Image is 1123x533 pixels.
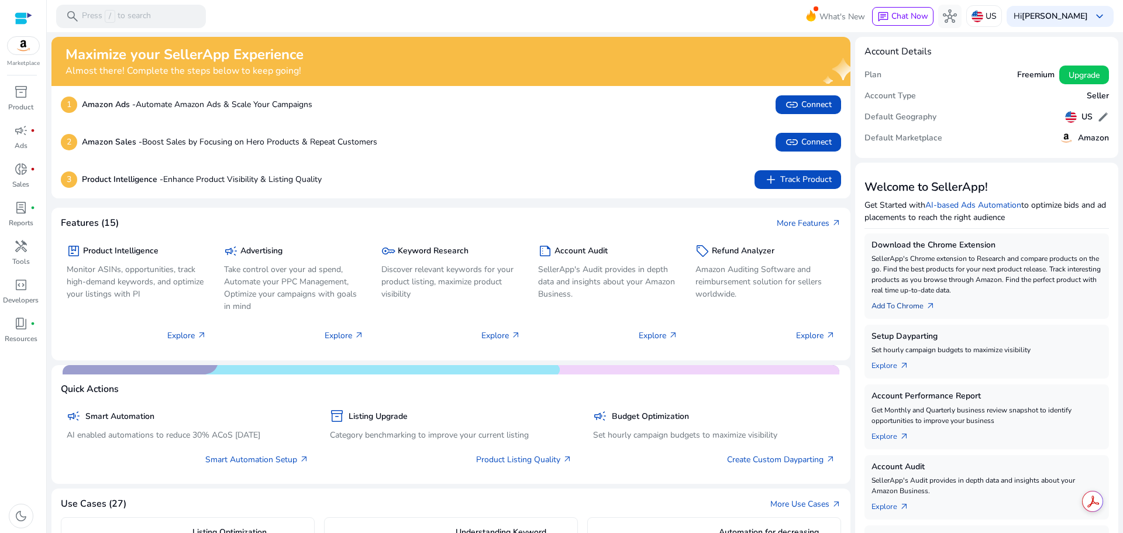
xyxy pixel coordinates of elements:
[764,173,832,187] span: Track Product
[755,170,841,189] button: addTrack Product
[612,412,689,422] h5: Budget Optimization
[864,46,932,57] h4: Account Details
[67,409,81,423] span: campaign
[776,133,841,152] button: linkConnect
[826,455,835,464] span: arrow_outward
[398,246,469,256] h5: Keyword Research
[1014,12,1088,20] p: Hi
[82,10,151,23] p: Press to search
[777,217,841,229] a: More Featuresarrow_outward
[871,240,1102,250] h5: Download the Chrome Extension
[14,278,28,292] span: code_blocks
[197,331,206,340] span: arrow_outward
[871,405,1102,426] p: Get Monthly and Quarterly business review snapshot to identify opportunities to improve your busi...
[938,5,962,28] button: hub
[511,331,521,340] span: arrow_outward
[1078,133,1109,143] h5: Amazon
[66,46,304,63] h2: Maximize your SellerApp Experience
[105,10,115,23] span: /
[224,263,364,312] p: Take control over your ad spend, Automate your PPC Management, Optimize your campaigns with goals...
[330,409,344,423] span: inventory_2
[66,66,304,77] h4: Almost there! Complete the steps below to keep going!
[669,331,678,340] span: arrow_outward
[864,70,881,80] h5: Plan
[695,244,709,258] span: sell
[1081,112,1093,122] h5: US
[325,329,364,342] p: Explore
[871,462,1102,472] h5: Account Audit
[943,9,957,23] span: hub
[82,136,142,147] b: Amazon Sales -
[67,244,81,258] span: package
[61,171,77,188] p: 3
[381,263,521,300] p: Discover relevant keywords for your product listing, maximize product visibility
[14,317,28,331] span: book_4
[695,263,835,300] p: Amazon Auditing Software and reimbursement solution for sellers worldwide.
[871,253,1102,295] p: SellerApp's Chrome extension to Research and compare products on the go. Find the best products f...
[14,85,28,99] span: inventory_2
[12,256,30,267] p: Tools
[972,11,983,22] img: us.svg
[61,384,119,395] h4: Quick Actions
[864,180,1109,194] h3: Welcome to SellerApp!
[593,429,835,441] p: Set hourly campaign budgets to maximize visibility
[538,244,552,258] span: summarize
[563,455,572,464] span: arrow_outward
[796,329,835,342] p: Explore
[167,329,206,342] p: Explore
[785,135,799,149] span: link
[14,509,28,523] span: dark_mode
[82,174,163,185] b: Product Intelligence -
[354,331,364,340] span: arrow_outward
[900,432,909,441] span: arrow_outward
[864,112,936,122] h5: Default Geography
[85,412,154,422] h5: Smart Automation
[15,140,27,151] p: Ads
[5,333,37,344] p: Resources
[61,498,126,510] h4: Use Cases (27)
[224,244,238,258] span: campaign
[82,98,312,111] p: Automate Amazon Ads & Scale Your Campaigns
[538,263,678,300] p: SellerApp's Audit provides in depth data and insights about your Amazon Business.
[986,6,997,26] p: US
[785,98,832,112] span: Connect
[1087,91,1109,101] h5: Seller
[83,246,159,256] h5: Product Intelligence
[871,295,945,312] a: Add To Chrome
[61,134,77,150] p: 2
[82,136,377,148] p: Boost Sales by Focusing on Hero Products & Repeat Customers
[871,475,1102,496] p: SellerApp's Audit provides in depth data and insights about your Amazon Business.
[832,218,841,228] span: arrow_outward
[826,331,835,340] span: arrow_outward
[1065,111,1077,123] img: us.svg
[30,167,35,171] span: fiber_manual_record
[67,263,206,300] p: Monitor ASINs, opportunities, track high-demand keywords, and optimize your listings with PI
[8,102,33,112] p: Product
[481,329,521,342] p: Explore
[3,295,39,305] p: Developers
[381,244,395,258] span: key
[61,97,77,113] p: 1
[593,409,607,423] span: campaign
[776,95,841,114] button: linkConnect
[926,301,935,311] span: arrow_outward
[872,7,933,26] button: chatChat Now
[877,11,889,23] span: chat
[925,200,1021,211] a: AI-based Ads Automation
[30,321,35,326] span: fiber_manual_record
[82,99,136,110] b: Amazon Ads -
[764,173,778,187] span: add
[67,429,309,441] p: AI enabled automations to reduce 30% ACoS [DATE]
[30,205,35,210] span: fiber_manual_record
[1059,131,1073,145] img: amazon.svg
[871,345,1102,355] p: Set hourly campaign budgets to maximize visibility
[66,9,80,23] span: search
[14,239,28,253] span: handyman
[299,455,309,464] span: arrow_outward
[61,218,119,229] h4: Features (15)
[12,179,29,190] p: Sales
[639,329,678,342] p: Explore
[871,391,1102,401] h5: Account Performance Report
[871,355,918,372] a: Explorearrow_outward
[785,98,799,112] span: link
